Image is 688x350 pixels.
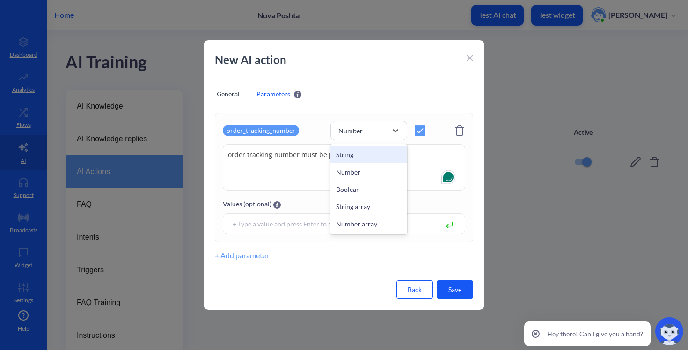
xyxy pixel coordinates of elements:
div: Number array [330,215,407,233]
input: + Type a value and press Enter to add it [228,219,437,229]
label: Values (optional) [223,200,271,208]
button: + Add parameter [215,250,269,261]
span: Parameters [256,89,290,99]
div: Boolean [330,181,407,198]
button: Back [396,280,433,299]
p: New AI action [215,51,463,68]
div: String array [330,198,407,215]
div: order_tracking_number [223,125,299,136]
div: String [330,146,407,163]
button: Save [437,280,473,299]
div: Number [338,126,363,136]
textarea: order tracking number must be provided by user [223,144,465,191]
div: General [215,87,242,101]
div: Number [330,163,407,181]
p: Hey there! Can I give you a hand? [547,329,643,339]
img: copilot-icon.svg [655,317,683,345]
